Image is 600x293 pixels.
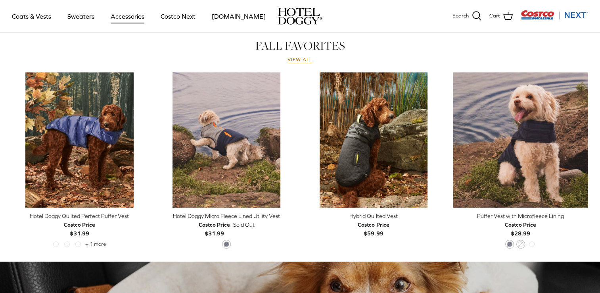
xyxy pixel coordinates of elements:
[12,72,147,208] a: Hotel Doggy Quilted Perfect Puffer Vest
[505,220,536,229] div: Costco Price
[199,220,230,237] b: $31.99
[233,220,255,229] span: Sold Out
[453,72,588,208] a: Puffer Vest with Microfleece Lining
[453,212,588,220] div: Puffer Vest with Microfleece Lining
[521,10,588,20] img: Costco Next
[278,8,322,25] a: hoteldoggy.com hoteldoggycom
[278,8,322,25] img: hoteldoggycom
[452,11,481,21] a: Search
[159,72,294,208] a: Hotel Doggy Micro Fleece Lined Utility Vest
[521,15,588,21] a: Visit Costco Next
[255,38,345,54] a: FALL FAVORITES
[358,220,389,237] b: $59.99
[159,212,294,220] div: Hotel Doggy Micro Fleece Lined Utility Vest
[505,220,536,237] b: $28.99
[153,3,203,30] a: Costco Next
[288,57,313,63] a: View all
[452,12,469,20] span: Search
[489,12,500,20] span: Cart
[358,220,389,229] div: Costco Price
[85,241,106,247] span: + 1 more
[453,212,588,238] a: Puffer Vest with Microfleece Lining Costco Price$28.99
[64,220,95,237] b: $31.99
[489,11,513,21] a: Cart
[306,212,441,220] div: Hybrid Quilted Vest
[5,3,58,30] a: Coats & Vests
[159,212,294,238] a: Hotel Doggy Micro Fleece Lined Utility Vest Costco Price$31.99 Sold Out
[306,212,441,238] a: Hybrid Quilted Vest Costco Price$59.99
[60,3,102,30] a: Sweaters
[205,3,273,30] a: [DOMAIN_NAME]
[12,212,147,238] a: Hotel Doggy Quilted Perfect Puffer Vest Costco Price$31.99
[104,3,151,30] a: Accessories
[199,220,230,229] div: Costco Price
[306,72,441,208] a: Hybrid Quilted Vest
[12,212,147,220] div: Hotel Doggy Quilted Perfect Puffer Vest
[64,220,95,229] div: Costco Price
